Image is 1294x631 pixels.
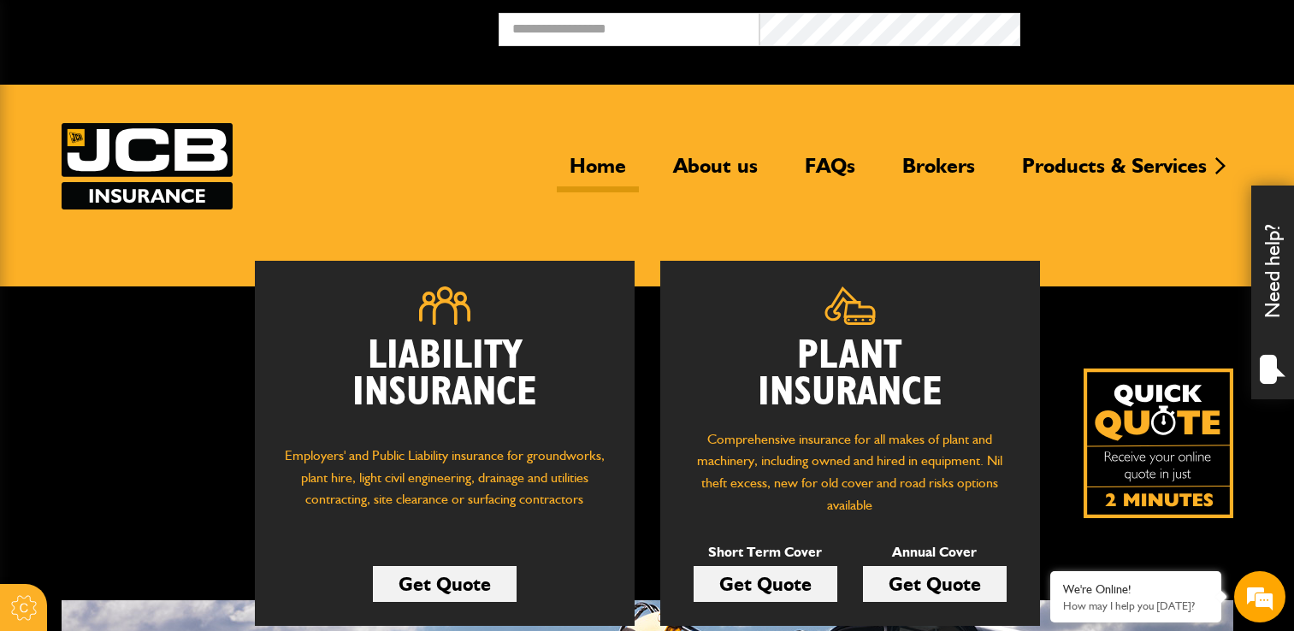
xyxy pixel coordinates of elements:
[660,153,771,192] a: About us
[1251,186,1294,399] div: Need help?
[62,123,233,209] img: JCB Insurance Services logo
[1063,599,1208,612] p: How may I help you today?
[1009,153,1220,192] a: Products & Services
[1084,369,1233,518] a: Get your insurance quote isn just 2-minutes
[792,153,868,192] a: FAQs
[863,541,1007,563] p: Annual Cover
[1084,369,1233,518] img: Quick Quote
[557,153,639,192] a: Home
[889,153,988,192] a: Brokers
[694,566,837,602] a: Get Quote
[686,428,1014,516] p: Comprehensive insurance for all makes of plant and machinery, including owned and hired in equipm...
[281,445,609,527] p: Employers' and Public Liability insurance for groundworks, plant hire, light civil engineering, d...
[281,338,609,428] h2: Liability Insurance
[863,566,1007,602] a: Get Quote
[694,541,837,563] p: Short Term Cover
[686,338,1014,411] h2: Plant Insurance
[62,123,233,209] a: JCB Insurance Services
[373,566,517,602] a: Get Quote
[1063,582,1208,597] div: We're Online!
[1020,13,1281,39] button: Broker Login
